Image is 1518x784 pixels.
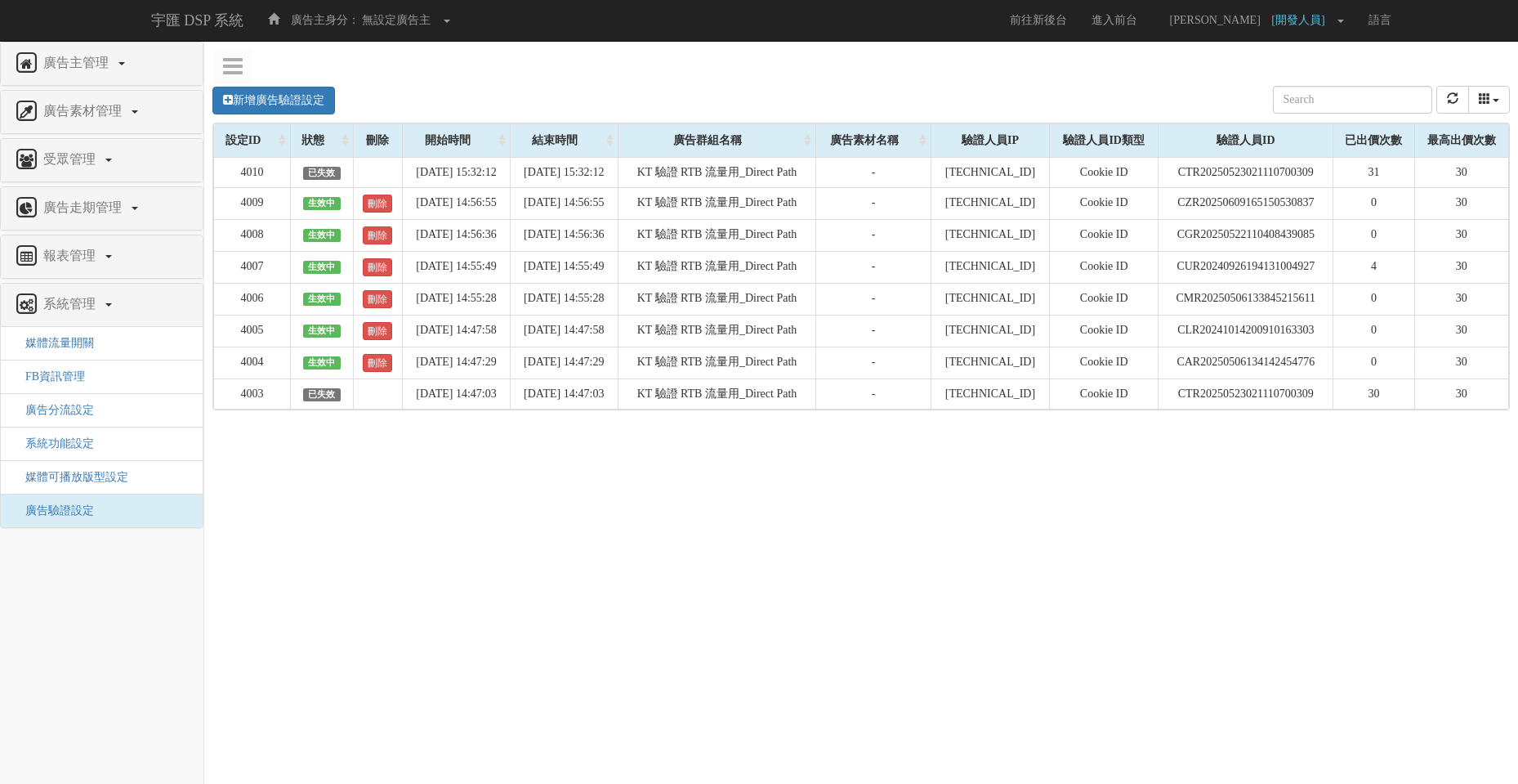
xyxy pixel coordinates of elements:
[618,347,816,379] td: KT 驗證 RTB 流量用_Direct Path
[39,297,104,311] span: 系統管理
[931,219,1049,251] td: [TECHNICAL_ID]
[931,347,1049,379] td: [TECHNICAL_ID]
[618,251,816,283] td: KT 驗證 RTB 流量用_Direct Path
[816,379,931,409] td: -
[816,124,930,157] div: 廣告素材名稱
[354,124,402,157] div: 刪除
[1050,219,1159,251] td: Cookie ID
[13,147,190,173] a: 受眾管理
[510,187,618,219] td: [DATE] 14:56:55
[1468,86,1511,114] div: Columns
[931,124,1049,157] div: 驗證人員IP
[1414,251,1508,283] td: 30
[363,354,392,372] a: 刪除
[618,315,816,347] td: KT 驗證 RTB 流量用_Direct Path
[403,315,511,347] td: [DATE] 14:47:58
[816,251,931,283] td: -
[363,226,392,244] a: 刪除
[1159,315,1333,347] td: CLR20241014200910163303
[13,471,128,483] a: 媒體可播放版型設定
[510,379,618,409] td: [DATE] 14:47:03
[510,283,618,315] td: [DATE] 14:55:28
[816,315,931,347] td: -
[1333,251,1414,283] td: 4
[1159,251,1333,283] td: CUR20240926194131004927
[511,124,618,157] div: 結束時間
[510,347,618,379] td: [DATE] 14:47:29
[618,157,816,187] td: KT 驗證 RTB 流量用_Direct Path
[1414,347,1508,379] td: 30
[403,219,511,251] td: [DATE] 14:56:36
[510,315,618,347] td: [DATE] 14:47:58
[13,337,94,349] a: 媒體流量開關
[1050,251,1159,283] td: Cookie ID
[13,195,190,222] a: 廣告走期管理
[303,356,341,370] span: 生效中
[1333,187,1414,219] td: 0
[618,219,816,251] td: KT 驗證 RTB 流量用_Direct Path
[1414,187,1508,219] td: 30
[303,293,341,306] span: 生效中
[13,504,94,517] a: 廣告驗證設定
[303,261,341,274] span: 生效中
[363,195,392,213] a: 刪除
[403,379,511,409] td: [DATE] 14:47:03
[618,124,816,157] div: 廣告群組名稱
[1414,315,1508,347] td: 30
[39,56,117,69] span: 廣告主管理
[1414,379,1508,409] td: 30
[13,437,94,450] a: 系統功能設定
[13,370,85,383] span: FB資訊管理
[1414,219,1508,251] td: 30
[931,283,1049,315] td: [TECHNICAL_ID]
[618,187,816,219] td: KT 驗證 RTB 流量用_Direct Path
[618,379,816,409] td: KT 驗證 RTB 流量用_Direct Path
[214,347,291,379] td: 4004
[303,229,341,242] span: 生效中
[403,157,511,187] td: [DATE] 15:32:12
[13,292,190,318] a: 系統管理
[214,124,290,157] div: 設定ID
[816,219,931,251] td: -
[816,347,931,379] td: -
[303,325,341,338] span: 生效中
[214,187,291,219] td: 4009
[618,283,816,315] td: KT 驗證 RTB 流量用_Direct Path
[1414,157,1508,187] td: 30
[1436,86,1469,114] button: refresh
[303,388,341,401] span: 已失效
[1159,347,1333,379] td: CAR20250506134142454776
[214,157,291,187] td: 4010
[1050,283,1159,315] td: Cookie ID
[1468,86,1511,114] button: columns
[510,157,618,187] td: [DATE] 15:32:12
[1050,187,1159,219] td: Cookie ID
[303,167,341,180] span: 已失效
[1159,283,1333,315] td: CMR20250506133845215611
[1271,14,1333,26] span: [開發人員]
[1333,219,1414,251] td: 0
[1050,315,1159,347] td: Cookie ID
[291,14,359,26] span: 廣告主身分：
[39,152,104,166] span: 受眾管理
[303,197,341,210] span: 生效中
[1159,124,1333,157] div: 驗證人員ID
[403,124,510,157] div: 開始時間
[363,258,392,276] a: 刪除
[39,249,104,262] span: 報表管理
[39,200,130,214] span: 廣告走期管理
[214,283,291,315] td: 4006
[1414,283,1508,315] td: 30
[931,251,1049,283] td: [TECHNICAL_ID]
[39,104,130,118] span: 廣告素材管理
[1050,124,1158,157] div: 驗證人員ID類型
[1333,379,1414,409] td: 30
[1333,124,1413,157] div: 已出價次數
[1333,283,1414,315] td: 0
[13,99,190,125] a: 廣告素材管理
[816,283,931,315] td: -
